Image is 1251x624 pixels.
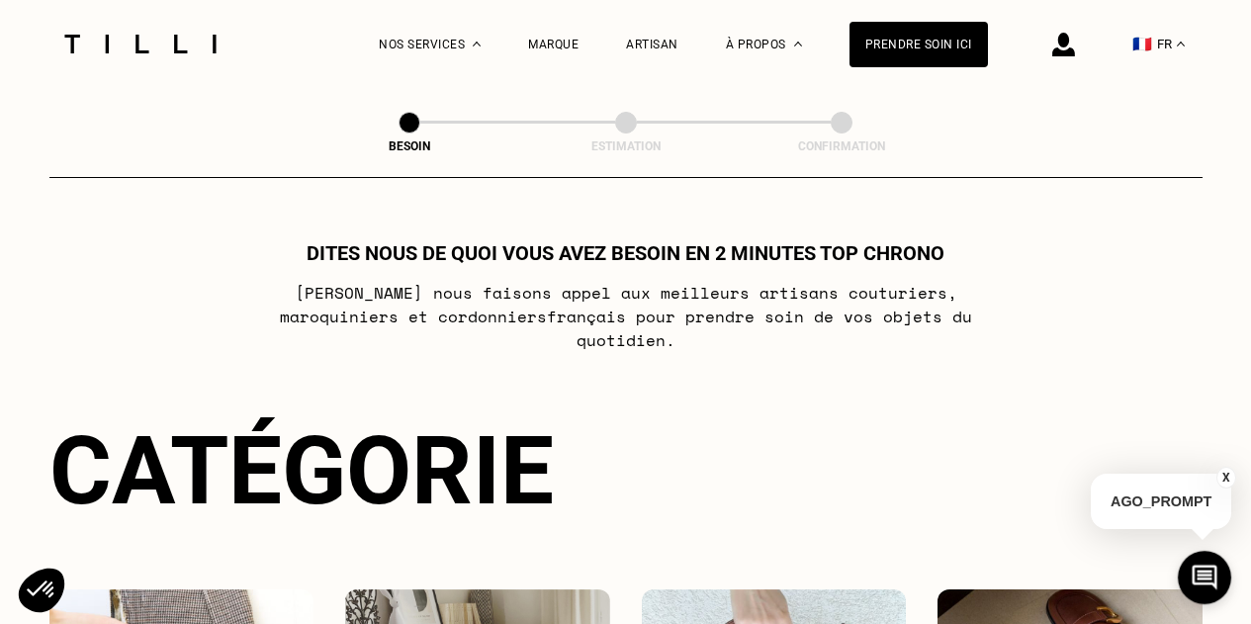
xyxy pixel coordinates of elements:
[1052,33,1075,56] img: icône connexion
[626,38,678,51] a: Artisan
[233,281,1018,352] p: [PERSON_NAME] nous faisons appel aux meilleurs artisans couturiers , maroquiniers et cordonniers ...
[527,139,725,153] div: Estimation
[311,139,508,153] div: Besoin
[1216,467,1236,489] button: X
[528,38,579,51] a: Marque
[49,415,1203,526] div: Catégorie
[1132,35,1152,53] span: 🇫🇷
[794,42,802,46] img: Menu déroulant à propos
[1091,474,1231,529] p: AGO_PROMPT
[743,139,940,153] div: Confirmation
[1177,42,1185,46] img: menu déroulant
[473,42,481,46] img: Menu déroulant
[307,241,944,265] h1: Dites nous de quoi vous avez besoin en 2 minutes top chrono
[849,22,988,67] a: Prendre soin ici
[57,35,223,53] img: Logo du service de couturière Tilli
